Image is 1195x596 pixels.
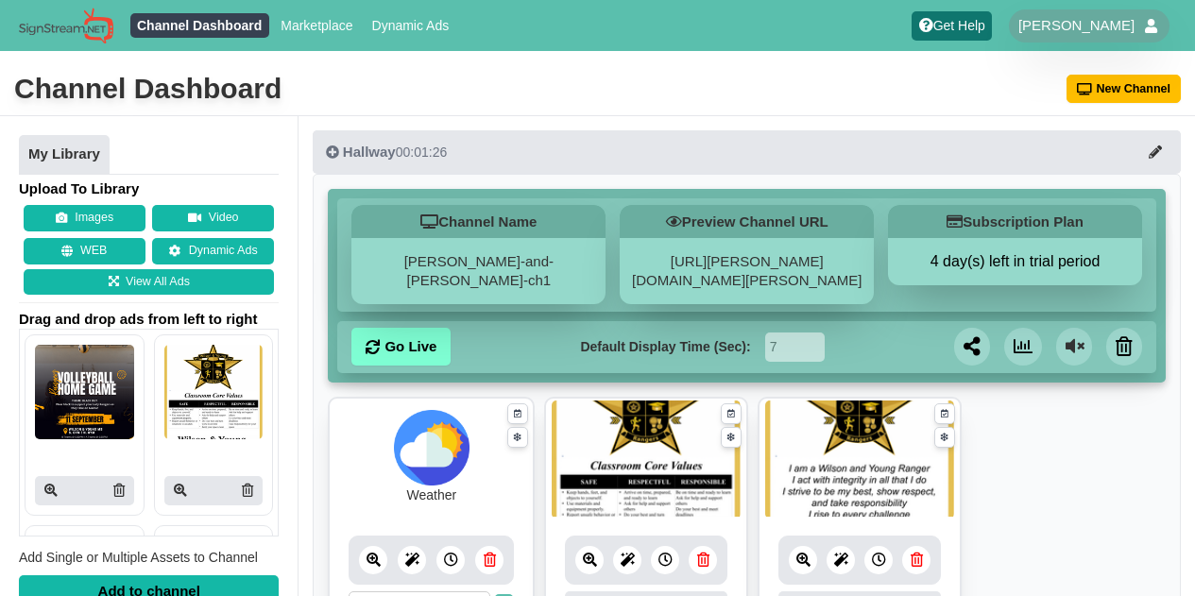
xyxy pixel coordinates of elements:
img: 1802.340 kb [552,400,741,519]
button: Images [24,205,145,231]
a: Channel Dashboard [130,13,269,38]
iframe: Chat Widget [871,392,1195,596]
img: P250x250 image processing20250908 996236 pp3yvv [35,345,134,439]
span: Drag and drop ads from left to right [19,310,279,329]
a: [URL][PERSON_NAME][DOMAIN_NAME][PERSON_NAME] [632,253,862,288]
span: Hallway [343,144,396,160]
div: Channel Dashboard [14,70,282,108]
button: 4 day(s) left in trial period [888,252,1142,271]
img: 1786.025 kb [765,400,954,519]
div: 00:01:26 [326,143,447,162]
div: [PERSON_NAME]-and-[PERSON_NAME]-ch1 [351,238,606,304]
a: Dynamic Ads [152,238,274,264]
a: Dynamic Ads [365,13,456,38]
h5: Channel Name [351,205,606,238]
a: Go Live [351,328,451,366]
a: Get Help [912,11,992,41]
button: Video [152,205,274,231]
img: Sign Stream.NET [19,8,113,44]
span: [PERSON_NAME] [1018,16,1135,35]
h4: Upload To Library [19,179,279,198]
a: Marketplace [274,13,360,38]
a: My Library [19,135,110,175]
img: Cloudy [394,410,469,485]
img: P250x250 image processing20250908 996236 93wvux [164,345,264,439]
label: Default Display Time (Sec): [580,337,750,357]
input: Seconds [765,332,825,362]
button: New Channel [1067,75,1182,103]
div: Weather [407,485,457,505]
span: Add Single or Multiple Assets to Channel [19,550,258,565]
h5: Subscription Plan [888,205,1142,238]
a: View All Ads [24,269,274,296]
button: Hallway00:01:26 [313,130,1181,174]
button: WEB [24,238,145,264]
h5: Preview Channel URL [620,205,874,238]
